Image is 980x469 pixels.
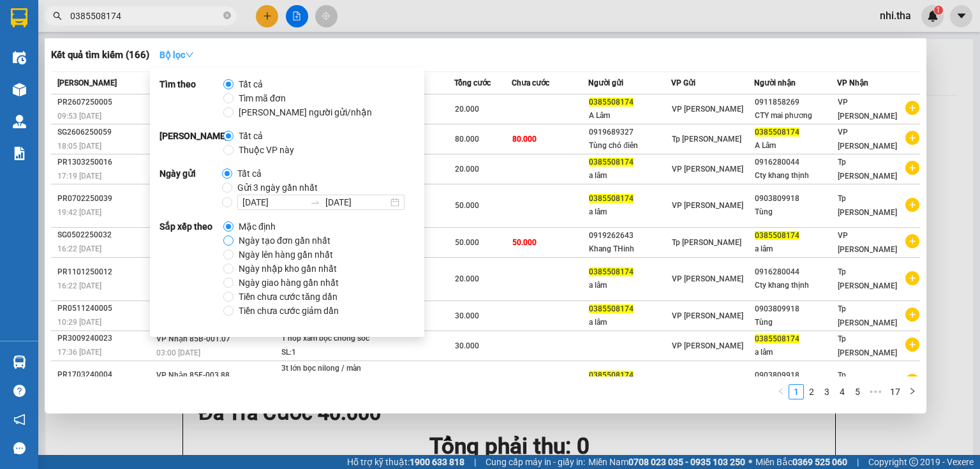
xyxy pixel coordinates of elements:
span: VP Nhận 85B-001.07 [156,334,230,343]
span: to [310,197,320,207]
span: plus-circle [905,101,919,115]
span: VP [PERSON_NAME] [672,201,743,210]
span: plus-circle [905,374,919,388]
li: 3 [819,384,835,399]
button: right [905,384,920,399]
div: CTY mai phương [755,109,836,123]
div: PR1101250012 [57,265,152,279]
div: PR2607250005 [57,96,152,109]
span: Tp [PERSON_NAME] [672,238,741,247]
span: 50.000 [512,238,537,247]
span: plus-circle [905,271,919,285]
img: logo-vxr [11,8,27,27]
li: Next 5 Pages [865,384,886,399]
span: 0385508174 [755,128,799,137]
div: 0903809918 [755,369,836,382]
span: 20.000 [455,105,479,114]
div: Tùng [755,316,836,329]
span: Gửi 3 ngày gần nhất [232,181,323,195]
span: VP [PERSON_NAME] [672,341,743,350]
div: Tùng chó điên [589,139,671,153]
div: 0919689327 [589,126,671,139]
span: [PERSON_NAME] [57,78,117,87]
span: Chưa cước [512,78,549,87]
span: Thuộc VP này [234,143,299,157]
span: 0385508174 [589,98,634,107]
div: 0903809918 [755,192,836,205]
input: Tìm tên, số ĐT hoặc mã đơn [70,9,221,23]
span: 16:22 [DATE] [57,281,101,290]
strong: Sắp xếp theo [160,220,223,318]
div: SL: 1 [281,346,377,360]
strong: [PERSON_NAME] [160,129,223,157]
div: SG2606250059 [57,126,152,139]
span: Ngày lên hàng gần nhất [234,248,338,262]
img: solution-icon [13,147,26,160]
li: 1 [789,384,804,399]
span: Tp [PERSON_NAME] [838,267,897,290]
span: Tổng cước [454,78,491,87]
span: plus-circle [905,308,919,322]
span: 30.000 [455,311,479,320]
span: Tp [PERSON_NAME] [672,135,741,144]
span: 18:05 [DATE] [57,142,101,151]
span: plus-circle [905,338,919,352]
div: Tùng [755,205,836,219]
a: 17 [886,385,904,399]
span: Tìm mã đơn [234,91,291,105]
div: PR0511240005 [57,302,152,315]
span: VP [PERSON_NAME] [838,98,897,121]
span: VP [PERSON_NAME] [672,274,743,283]
span: VP [PERSON_NAME] [672,311,743,320]
span: 0385508174 [589,371,634,380]
span: Ngày giao hàng gần nhất [234,276,344,290]
span: 0385508174 [755,231,799,240]
img: warehouse-icon [13,51,26,64]
div: a lâm [589,205,671,219]
span: down [185,50,194,59]
span: 0385508174 [755,334,799,343]
span: Tất cả [234,129,268,143]
span: plus-circle [905,198,919,212]
h3: Kết quả tìm kiếm ( 166 ) [51,48,149,62]
span: VP [PERSON_NAME] [672,165,743,174]
li: 5 [850,384,865,399]
span: Ngày tạo đơn gần nhất [234,234,336,248]
button: Bộ lọcdown [149,45,204,65]
div: a lâm [589,169,671,182]
div: 0903809918 [755,302,836,316]
span: Người nhận [754,78,796,87]
div: a lâm [589,316,671,329]
span: 80.000 [455,135,479,144]
span: search [53,11,62,20]
strong: Bộ lọc [160,50,194,60]
span: 0385508174 [589,267,634,276]
button: left [773,384,789,399]
div: 0919262643 [589,229,671,242]
span: 20.000 [455,274,479,283]
span: Người gửi [588,78,623,87]
span: ••• [865,384,886,399]
img: warehouse-icon [13,115,26,128]
span: Tp [PERSON_NAME] [838,304,897,327]
div: Cty khang thịnh [755,169,836,182]
div: PR1303250016 [57,156,152,169]
span: 50.000 [455,238,479,247]
span: left [777,387,785,395]
span: 03:00 [DATE] [156,348,200,357]
div: a lâm [755,242,836,256]
span: 16:22 [DATE] [57,244,101,253]
a: 5 [850,385,865,399]
span: 19:42 [DATE] [57,208,101,217]
span: VP [PERSON_NAME] [672,105,743,114]
span: 0385508174 [589,304,634,313]
span: Tiền chưa cước tăng dần [234,290,343,304]
span: 09:53 [DATE] [57,112,101,121]
span: plus-circle [905,131,919,145]
img: warehouse-icon [13,355,26,369]
span: 20.000 [455,165,479,174]
span: 50.000 [455,201,479,210]
div: PR1703240004 [57,368,152,382]
a: 1 [789,385,803,399]
span: Tất cả [234,77,268,91]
